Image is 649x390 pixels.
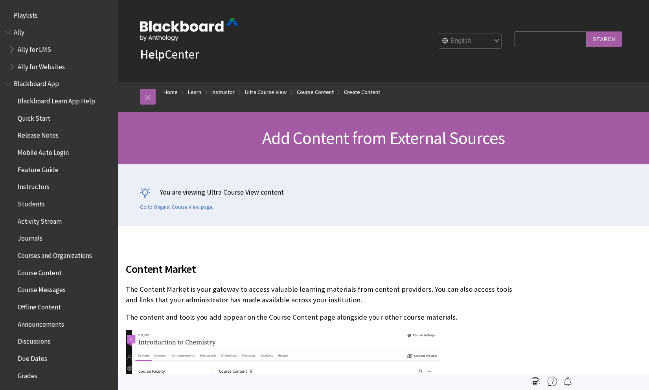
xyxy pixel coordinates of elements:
[126,261,525,277] span: Content Market
[18,352,47,362] span: Due Dates
[18,215,62,225] span: Activity Stream
[18,318,64,328] span: Announcements
[18,94,95,105] span: Blackboard Learn App Help
[5,26,113,74] nav: Book outline for Anthology Ally Help
[18,129,59,140] span: Release Notes
[563,377,572,386] img: Follow this page
[140,18,238,41] img: Blackboard by Anthology
[18,249,92,259] span: Courses and Organizations
[188,87,201,97] a: Learn
[18,197,45,208] span: Students
[18,112,50,122] span: Quick Start
[531,377,540,386] img: Print
[14,9,38,19] span: Playlists
[14,77,59,88] span: Blackboard App
[18,335,50,345] span: Discussions
[18,60,65,71] span: Ally for Websites
[548,377,557,386] img: More help
[140,204,214,211] a: Go to Original Course View page.
[140,46,199,62] a: HelpCenter
[18,369,37,380] span: Grades
[18,180,50,191] span: Instructors
[14,26,24,37] span: Ally
[140,46,165,62] strong: Help
[245,87,287,97] a: Ultra Course View
[18,43,51,53] span: Ally for LMS
[18,300,61,311] span: Offline Content
[18,146,69,156] span: Mobile Auto Login
[164,87,178,97] a: Home
[140,187,627,197] p: You are viewing Ultra Course View content
[18,283,66,294] span: Course Messages
[126,312,525,322] p: The content and tools you add appear on the Course Content page alongside your other course mater...
[211,87,235,97] a: Instructor
[18,266,62,277] span: Course Content
[262,127,505,149] span: Add Content from External Sources
[5,9,113,22] nav: Book outline for Playlists
[439,33,502,49] select: Site Language Selector
[126,284,525,305] p: The Content Market is your gateway to access valuable learning materials from content providers. ...
[297,87,334,97] a: Course Content
[18,163,59,174] span: Feature Guide
[18,232,42,243] span: Journals
[586,31,622,47] input: Search
[344,87,380,97] a: Create Content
